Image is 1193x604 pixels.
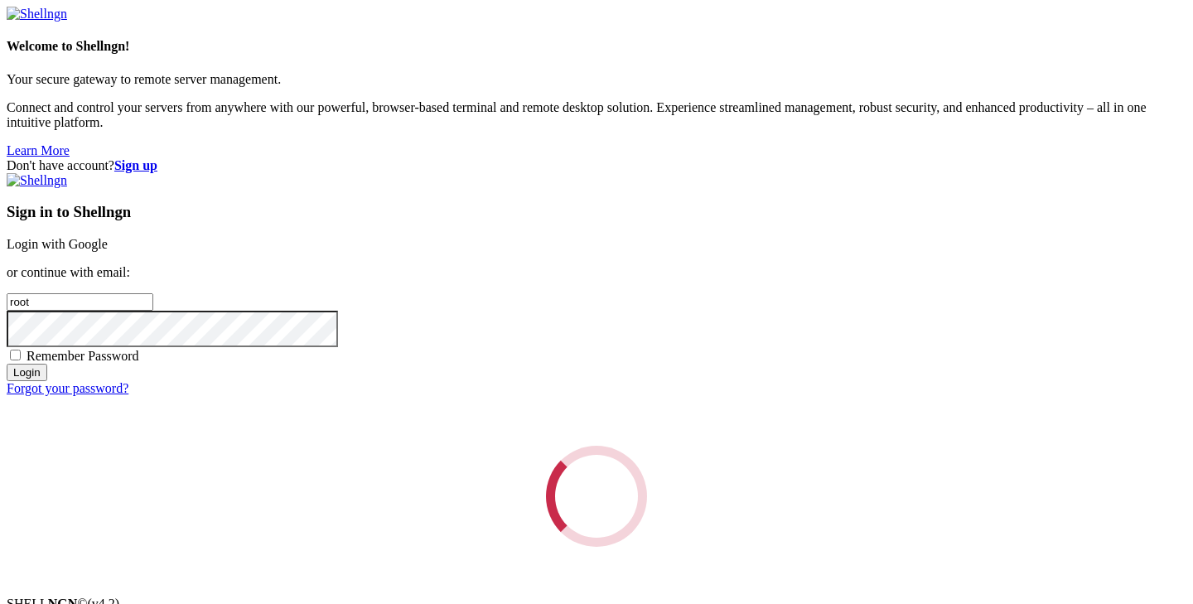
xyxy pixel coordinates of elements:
[7,173,67,188] img: Shellngn
[7,237,108,251] a: Login with Google
[7,158,1186,173] div: Don't have account?
[546,446,647,547] div: Loading...
[10,350,21,360] input: Remember Password
[7,364,47,381] input: Login
[7,381,128,395] a: Forgot your password?
[7,203,1186,221] h3: Sign in to Shellngn
[114,158,157,172] a: Sign up
[7,293,153,311] input: Email address
[7,7,67,22] img: Shellngn
[7,143,70,157] a: Learn More
[7,72,1186,87] p: Your secure gateway to remote server management.
[7,100,1186,130] p: Connect and control your servers from anywhere with our powerful, browser-based terminal and remo...
[7,39,1186,54] h4: Welcome to Shellngn!
[27,349,139,363] span: Remember Password
[7,265,1186,280] p: or continue with email:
